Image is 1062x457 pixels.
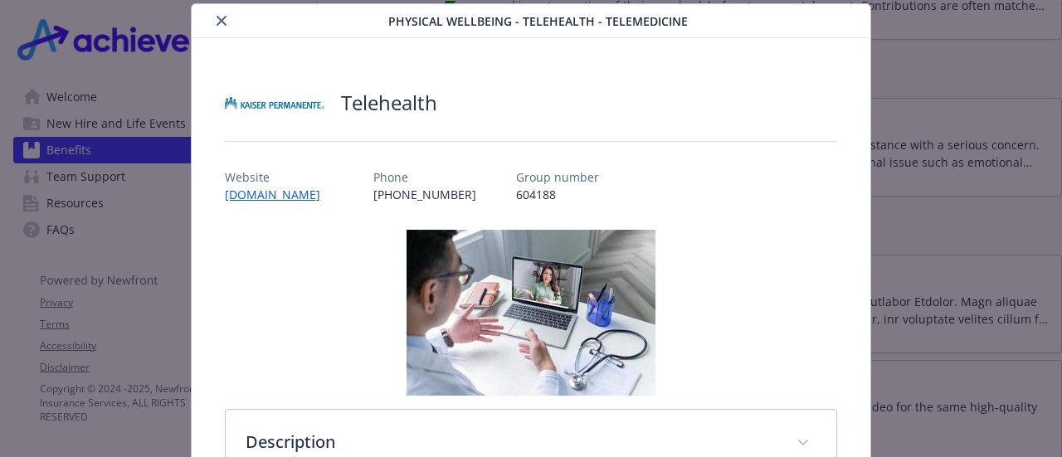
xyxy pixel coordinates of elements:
button: close [212,11,231,31]
h2: Telehealth [341,89,437,117]
p: Description [246,430,776,455]
p: Phone [373,168,476,186]
a: [DOMAIN_NAME] [225,187,334,202]
img: Kaiser Permanente Insurance Company [225,78,324,128]
span: Physical Wellbeing - Telehealth - TeleMedicine [388,12,688,30]
p: 604188 [516,186,599,203]
p: Website [225,168,334,186]
img: banner [407,230,655,396]
p: [PHONE_NUMBER] [373,186,476,203]
p: Group number [516,168,599,186]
